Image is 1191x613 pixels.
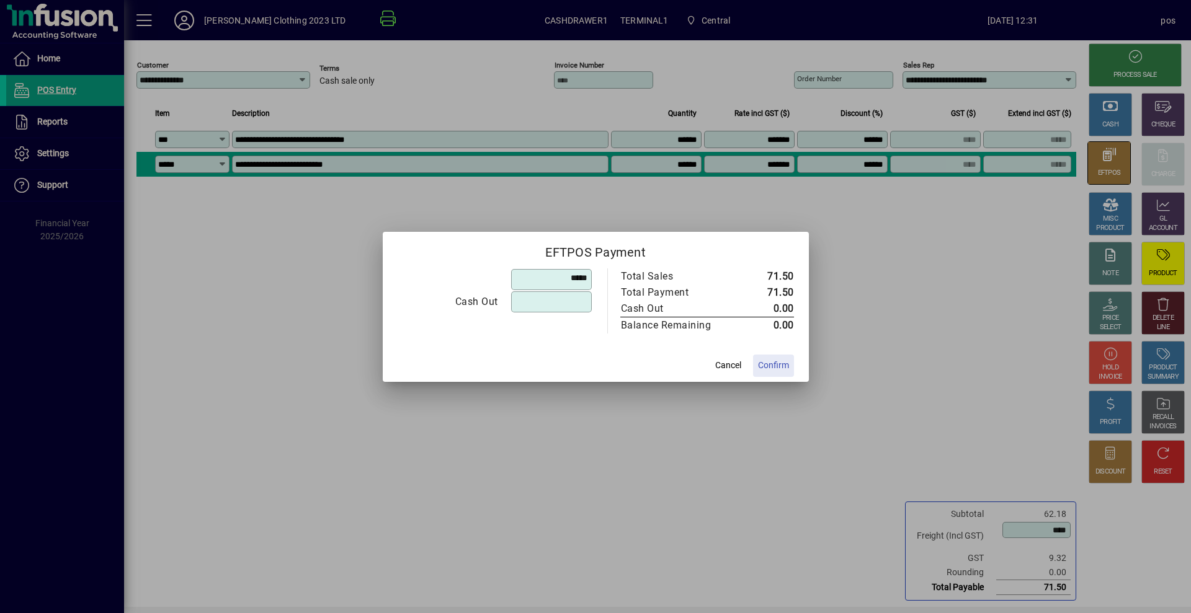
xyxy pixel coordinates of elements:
[708,355,748,377] button: Cancel
[620,284,738,301] td: Total Payment
[398,294,498,309] div: Cash Out
[753,355,794,377] button: Confirm
[758,359,789,372] span: Confirm
[715,359,741,372] span: Cancel
[383,232,809,268] h2: EFTPOS Payment
[738,268,794,284] td: 71.50
[738,317,794,333] td: 0.00
[621,301,725,316] div: Cash Out
[621,318,725,333] div: Balance Remaining
[620,268,738,284] td: Total Sales
[738,301,794,317] td: 0.00
[738,284,794,301] td: 71.50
